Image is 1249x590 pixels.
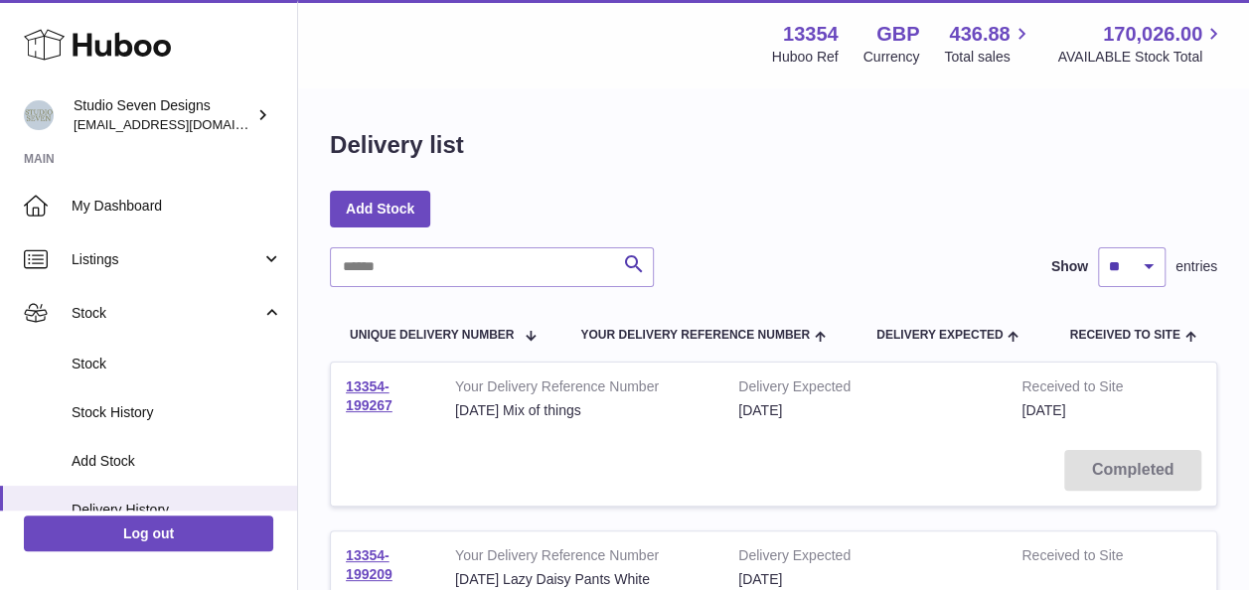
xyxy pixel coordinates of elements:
[74,96,252,134] div: Studio Seven Designs
[455,570,708,589] div: [DATE] Lazy Daisy Pants White
[738,546,992,570] strong: Delivery Expected
[738,401,992,420] div: [DATE]
[346,547,392,582] a: 13354-199209
[24,516,273,551] a: Log out
[72,501,282,519] span: Delivery History
[330,129,464,161] h1: Delivery list
[455,377,708,401] strong: Your Delivery Reference Number
[1057,21,1225,67] a: 170,026.00 AVAILABLE Stock Total
[944,48,1032,67] span: Total sales
[1069,329,1179,342] span: Received to Site
[738,377,992,401] strong: Delivery Expected
[1103,21,1202,48] span: 170,026.00
[72,403,282,422] span: Stock History
[1021,546,1151,570] strong: Received to Site
[580,329,810,342] span: Your Delivery Reference Number
[72,452,282,471] span: Add Stock
[944,21,1032,67] a: 436.88 Total sales
[1021,377,1151,401] strong: Received to Site
[455,401,708,420] div: [DATE] Mix of things
[72,304,261,323] span: Stock
[772,48,839,67] div: Huboo Ref
[455,546,708,570] strong: Your Delivery Reference Number
[949,21,1010,48] span: 436.88
[74,116,292,132] span: [EMAIL_ADDRESS][DOMAIN_NAME]
[350,329,514,342] span: Unique Delivery Number
[1175,257,1217,276] span: entries
[24,100,54,130] img: internalAdmin-13354@internal.huboo.com
[72,197,282,216] span: My Dashboard
[783,21,839,48] strong: 13354
[738,570,992,589] div: [DATE]
[1051,257,1088,276] label: Show
[1021,402,1065,418] span: [DATE]
[876,21,919,48] strong: GBP
[330,191,430,226] a: Add Stock
[1057,48,1225,67] span: AVAILABLE Stock Total
[72,250,261,269] span: Listings
[72,355,282,373] span: Stock
[863,48,920,67] div: Currency
[876,329,1003,342] span: Delivery Expected
[346,378,392,413] a: 13354-199267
